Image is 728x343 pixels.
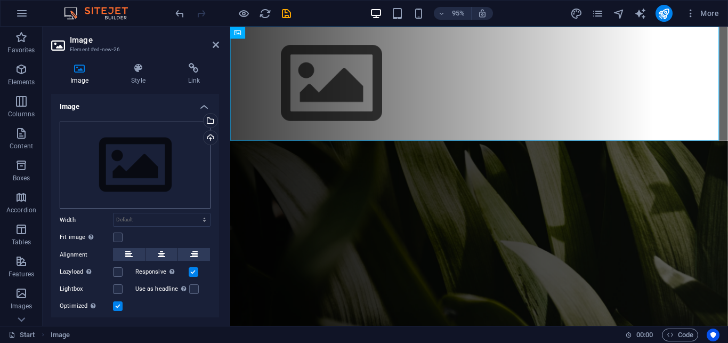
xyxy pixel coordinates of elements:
[51,329,70,341] span: Click to select. Double-click to edit
[644,331,645,339] span: :
[112,63,168,85] h4: Style
[51,329,70,341] nav: breadcrumb
[70,35,219,45] h2: Image
[662,329,698,341] button: Code
[259,7,271,20] i: Reload page
[681,5,723,22] button: More
[60,231,113,244] label: Fit image
[135,283,189,296] label: Use as headline
[8,110,35,118] p: Columns
[258,7,271,20] button: reload
[592,7,604,20] button: pages
[60,217,113,223] label: Width
[280,7,293,20] button: save
[51,63,112,85] h4: Image
[625,329,653,341] h6: Session time
[60,300,113,313] label: Optimized
[12,238,31,246] p: Tables
[51,94,219,113] h4: Image
[6,206,36,214] p: Accordion
[60,122,211,209] div: Select files from the file manager, stock photos, or upload file(s)
[60,283,113,296] label: Lightbox
[7,46,35,54] p: Favorites
[237,7,250,20] button: Click here to leave preview mode and continue editing
[11,302,33,310] p: Images
[592,7,604,20] i: Pages (Ctrl+Alt+S)
[613,7,626,20] button: navigator
[70,45,198,54] h3: Element #ed-new-26
[685,8,719,19] span: More
[434,7,472,20] button: 95%
[707,329,719,341] button: Usercentrics
[636,329,653,341] span: 00 00
[658,7,670,20] i: Publish
[169,63,219,85] h4: Link
[656,5,673,22] button: publish
[280,7,293,20] i: Save (Ctrl+S)
[8,78,35,86] p: Elements
[60,249,113,261] label: Alignment
[135,266,189,278] label: Responsive
[13,174,30,182] p: Boxes
[174,7,186,20] i: Undo: Add element (Ctrl+Z)
[613,7,625,20] i: Navigator
[9,270,34,278] p: Features
[667,329,693,341] span: Code
[634,7,647,20] button: text_generator
[478,9,487,18] i: On resize automatically adjust zoom level to fit chosen device.
[10,142,33,150] p: Content
[450,7,467,20] h6: 95%
[9,329,35,341] a: Click to cancel selection. Double-click to open Pages
[60,266,113,278] label: Lazyload
[61,7,141,20] img: Editor Logo
[570,7,583,20] button: design
[570,7,583,20] i: Design (Ctrl+Alt+Y)
[173,7,186,20] button: undo
[634,7,646,20] i: AI Writer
